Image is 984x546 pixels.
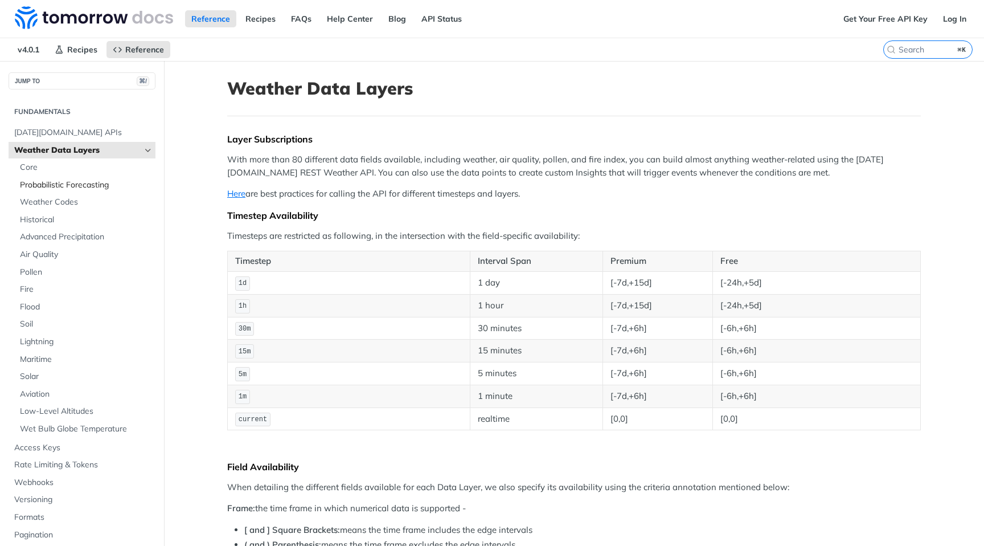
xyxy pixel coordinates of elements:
[239,415,267,423] span: current
[20,162,153,173] span: Core
[15,6,173,29] img: Tomorrow.io Weather API Docs
[603,271,713,294] td: [-7d,+15d]
[14,333,155,351] a: Lightning
[239,393,247,401] span: 1m
[603,340,713,362] td: [-7d,+6h]
[14,494,153,506] span: Versioning
[14,386,155,403] a: Aviation
[227,188,921,201] p: are best practices for calling the API for different timesteps and layers.
[244,524,921,537] li: means the time frame includes the edge intervals
[712,251,920,272] th: Free
[20,301,153,313] span: Flood
[470,317,602,340] td: 30 minutes
[20,336,153,348] span: Lightning
[14,512,153,523] span: Formats
[470,294,602,317] td: 1 hour
[603,362,713,385] td: [-7d,+6h]
[14,159,155,176] a: Core
[321,10,379,27] a: Help Center
[227,133,921,145] div: Layer Subscriptions
[712,385,920,408] td: [-6h,+6h]
[20,319,153,330] span: Soil
[9,474,155,491] a: Webhooks
[137,76,149,86] span: ⌘/
[14,368,155,385] a: Solar
[14,299,155,316] a: Flood
[239,10,282,27] a: Recipes
[106,41,170,58] a: Reference
[9,72,155,89] button: JUMP TO⌘/
[14,127,153,138] span: [DATE][DOMAIN_NAME] APIs
[9,142,155,159] a: Weather Data LayersHide subpages for Weather Data Layers
[9,509,155,526] a: Formats
[470,271,602,294] td: 1 day
[239,348,251,356] span: 15m
[470,362,602,385] td: 5 minutes
[603,294,713,317] td: [-7d,+15d]
[14,459,153,471] span: Rate Limiting & Tokens
[20,423,153,435] span: Wet Bulb Globe Temperature
[20,284,153,295] span: Fire
[14,403,155,420] a: Low-Level Altitudes
[239,279,247,287] span: 1d
[9,527,155,544] a: Pagination
[603,317,713,340] td: [-7d,+6h]
[20,406,153,417] span: Low-Level Altitudes
[382,10,412,27] a: Blog
[227,481,921,494] p: When detailing the different fields available for each Data Layer, we also specify its availabili...
[14,442,153,454] span: Access Keys
[14,194,155,211] a: Weather Codes
[227,503,255,514] strong: Frame:
[9,491,155,508] a: Versioning
[937,10,973,27] a: Log In
[955,44,969,55] kbd: ⌘K
[14,177,155,194] a: Probabilistic Forecasting
[143,146,153,155] button: Hide subpages for Weather Data Layers
[20,231,153,243] span: Advanced Precipitation
[14,264,155,281] a: Pollen
[470,408,602,430] td: realtime
[9,107,155,117] h2: Fundamentals
[415,10,468,27] a: API Status
[20,197,153,208] span: Weather Codes
[14,477,153,488] span: Webhooks
[48,41,104,58] a: Recipes
[712,340,920,362] td: [-6h,+6h]
[20,354,153,365] span: Maritime
[14,421,155,438] a: Wet Bulb Globe Temperature
[470,251,602,272] th: Interval Span
[227,230,921,243] p: Timesteps are restricted as following, in the intersection with the field-specific availability:
[67,44,97,55] span: Recipes
[20,371,153,382] span: Solar
[9,457,155,474] a: Rate Limiting & Tokens
[227,461,921,472] div: Field Availability
[712,294,920,317] td: [-24h,+5d]
[14,281,155,298] a: Fire
[470,385,602,408] td: 1 minute
[228,251,470,272] th: Timestep
[20,214,153,226] span: Historical
[603,385,713,408] td: [-7d,+6h]
[14,529,153,541] span: Pagination
[712,271,920,294] td: [-24h,+5d]
[14,211,155,229] a: Historical
[9,439,155,457] a: Access Keys
[14,145,141,156] span: Weather Data Layers
[470,340,602,362] td: 15 minutes
[125,44,164,55] span: Reference
[244,524,340,535] strong: [ and ] Square Brackets:
[227,78,921,99] h1: Weather Data Layers
[239,302,247,310] span: 1h
[887,45,896,54] svg: Search
[712,362,920,385] td: [-6h,+6h]
[20,180,153,191] span: Probabilistic Forecasting
[14,229,155,246] a: Advanced Precipitation
[227,188,245,199] a: Here
[603,408,713,430] td: [0,0]
[14,351,155,368] a: Maritime
[14,316,155,333] a: Soil
[712,317,920,340] td: [-6h,+6h]
[712,408,920,430] td: [0,0]
[239,370,247,378] span: 5m
[603,251,713,272] th: Premium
